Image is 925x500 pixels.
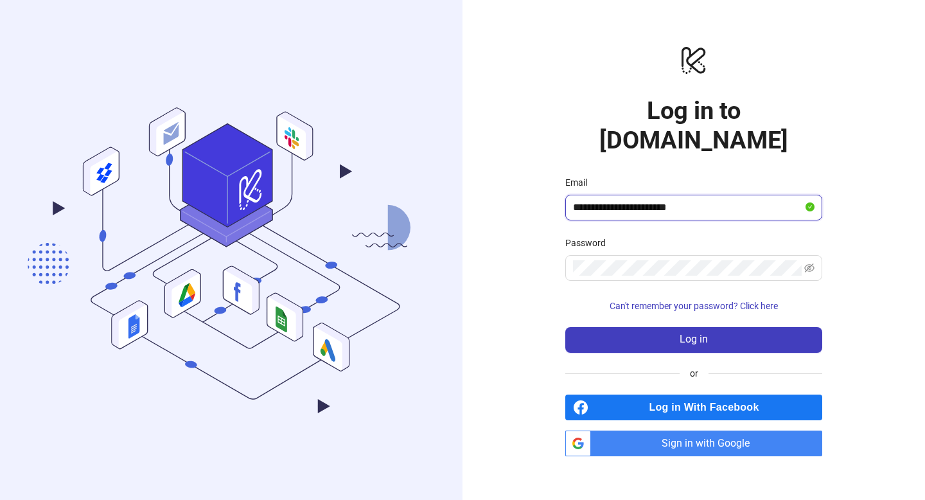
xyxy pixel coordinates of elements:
span: Sign in with Google [596,431,822,456]
a: Can't remember your password? Click here [565,301,822,311]
span: or [680,366,709,380]
span: Can't remember your password? Click here [610,301,778,311]
h1: Log in to [DOMAIN_NAME] [565,96,822,155]
span: Log in [680,334,708,345]
a: Log in With Facebook [565,395,822,420]
label: Email [565,175,595,190]
button: Can't remember your password? Click here [565,296,822,317]
span: eye-invisible [804,263,815,273]
button: Log in [565,327,822,353]
input: Password [573,260,802,276]
span: Log in With Facebook [594,395,822,420]
label: Password [565,236,614,250]
input: Email [573,200,803,215]
a: Sign in with Google [565,431,822,456]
